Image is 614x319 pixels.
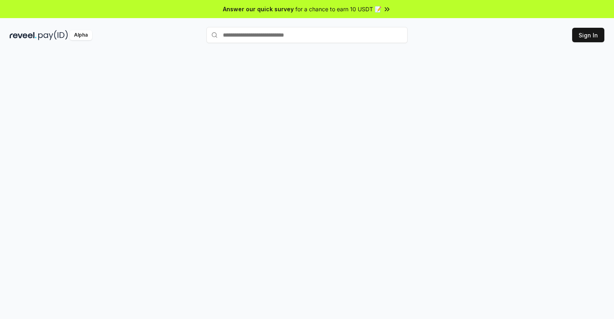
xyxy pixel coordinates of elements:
[38,30,68,40] img: pay_id
[70,30,92,40] div: Alpha
[10,30,37,40] img: reveel_dark
[572,28,604,42] button: Sign In
[295,5,381,13] span: for a chance to earn 10 USDT 📝
[223,5,294,13] span: Answer our quick survey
